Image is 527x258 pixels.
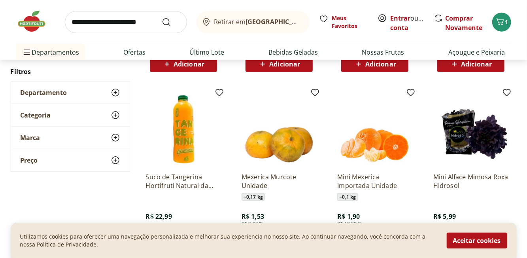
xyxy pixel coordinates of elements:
span: Marca [21,133,40,141]
a: Último Lote [189,47,224,57]
a: Criar conta [390,14,434,32]
span: Adicionar [365,61,396,67]
span: R$ 18,99/Kg [337,221,364,227]
button: Submit Search [162,17,181,27]
a: Entrar [390,14,410,23]
a: Nossas Frutas [362,47,404,57]
span: R$ 1,90 [337,212,360,221]
span: ~ 0,17 kg [242,193,265,201]
button: Categoria [11,104,130,126]
a: Comprar Novamente [445,14,482,32]
button: Adicionar [150,56,217,72]
button: Departamento [11,81,130,103]
span: Departamento [21,88,67,96]
span: Categoria [21,111,51,119]
a: Mexerica Murcote Unidade [242,173,317,190]
img: Mexerica Murcote Unidade [242,91,317,166]
a: Ofertas [123,47,145,57]
button: Menu [22,43,32,62]
input: search [65,11,187,33]
span: R$ 5,99 [433,212,456,221]
p: Utilizamos cookies para oferecer uma navegação personalizada e melhorar sua experiencia no nosso ... [20,233,437,249]
a: Meus Favoritos [319,14,368,30]
b: [GEOGRAPHIC_DATA]/[GEOGRAPHIC_DATA] [246,17,379,26]
button: Carrinho [492,13,511,32]
img: Mini Mexerica Importada Unidade [337,91,412,166]
span: ou [390,13,425,32]
h2: Filtros [11,63,130,79]
button: Adicionar [246,56,313,72]
span: R$ 8,99/Kg [242,221,266,227]
span: Meus Favoritos [332,14,368,30]
a: Mini Alface Mimosa Roxa Hidrosol [433,173,508,190]
a: Suco de Tangerina Hortifruti Natural da Terra 1L [146,173,221,190]
button: Aceitar cookies [447,233,507,249]
span: R$ 1,53 [242,212,264,221]
img: Mini Alface Mimosa Roxa Hidrosol [433,91,508,166]
span: Adicionar [174,61,204,67]
button: Retirar em[GEOGRAPHIC_DATA]/[GEOGRAPHIC_DATA] [196,11,310,33]
span: Preço [21,156,38,164]
span: 1 [505,18,508,26]
button: Preço [11,149,130,171]
a: Mini Mexerica Importada Unidade [337,173,412,190]
span: Retirar em [214,18,302,25]
span: R$ 22,99 [146,212,172,221]
span: ~ 0,1 kg [337,193,358,201]
a: Bebidas Geladas [268,47,318,57]
a: Açougue e Peixaria [448,47,505,57]
img: Suco de Tangerina Hortifruti Natural da Terra 1L [146,91,221,166]
button: Adicionar [341,56,408,72]
span: Adicionar [269,61,300,67]
button: Adicionar [437,56,504,72]
span: Departamentos [22,43,79,62]
span: Adicionar [461,61,492,67]
img: Hortifruti [16,9,55,33]
button: Marca [11,126,130,148]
